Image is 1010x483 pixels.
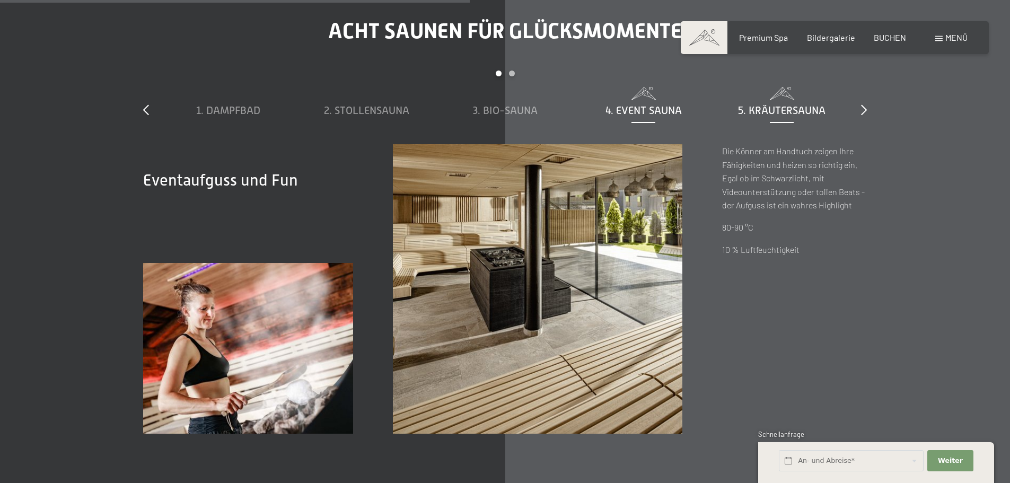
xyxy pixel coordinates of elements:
[938,456,963,466] span: Weiter
[722,221,867,234] p: 80-90 °C
[605,104,682,116] span: 4. Event Sauna
[509,71,515,76] div: Carousel Page 2
[196,104,260,116] span: 1. Dampfbad
[143,171,298,189] span: Eventaufguss und Fun
[945,32,968,42] span: Menü
[739,32,788,42] a: Premium Spa
[738,104,825,116] span: 5. Kräutersauna
[328,19,682,43] span: Acht Saunen für Glücksmomente
[927,450,973,472] button: Weiter
[393,144,682,434] img: verschiedene Saunen - Entspannungsoasen
[722,144,867,212] p: Die Könner am Handtuch zeigen Ihre Fähigkeiten und heizen so richtig ein. Egal ob im Schwarzlicht...
[159,71,851,87] div: Carousel Pagination
[722,243,867,257] p: 10 % Luftfeuchtigkeit
[874,32,906,42] a: BUCHEN
[473,104,538,116] span: 3. Bio-Sauna
[758,430,804,438] span: Schnellanfrage
[807,32,855,42] a: Bildergalerie
[324,104,409,116] span: 2. Stollensauna
[496,71,502,76] div: Carousel Page 1 (Current Slide)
